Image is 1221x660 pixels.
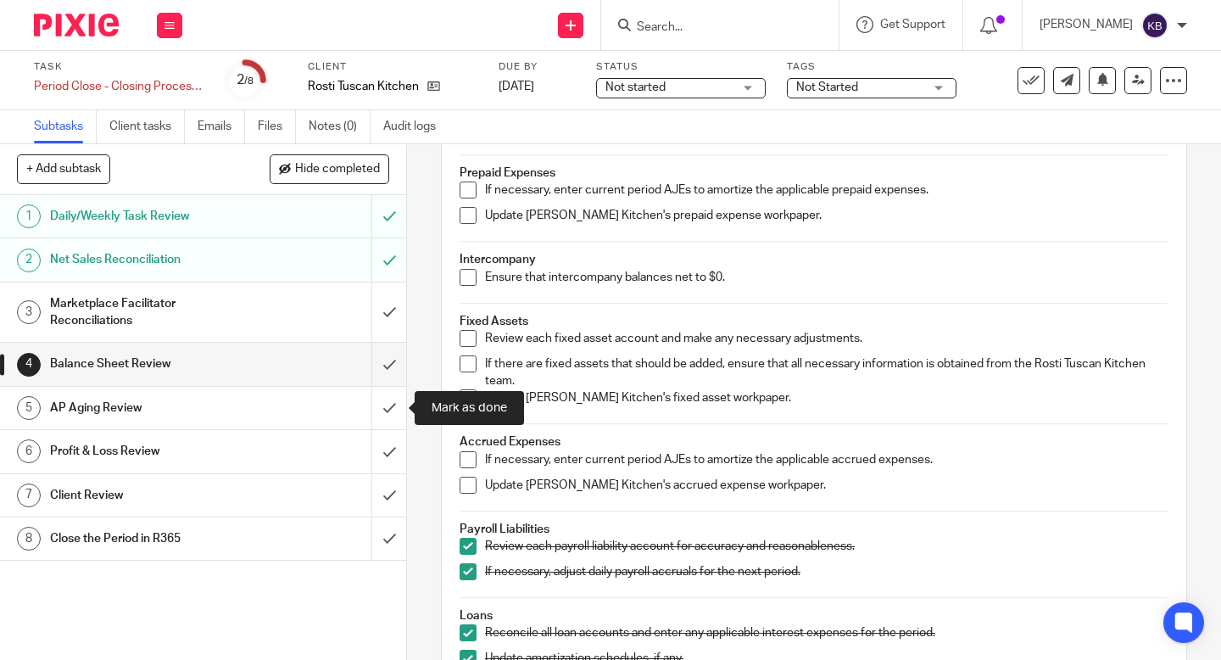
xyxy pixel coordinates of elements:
div: 1 [17,204,41,228]
label: Status [596,60,766,74]
p: [PERSON_NAME] [1040,16,1133,33]
h4: Accrued Expenses [460,433,1168,450]
p: Review each fixed asset account and make any necessary adjustments. [485,330,1168,347]
p: Reconcile all loan accounts and enter any applicable interest expenses for the period. [485,624,1168,641]
a: Notes (0) [309,110,371,143]
h1: Profit & Loss Review [50,439,254,464]
p: Update [PERSON_NAME] Kitchen's prepaid expense workpaper. [485,207,1168,224]
h1: Marketplace Facilitator Reconciliations [50,291,254,334]
a: Emails [198,110,245,143]
div: 5 [17,396,41,420]
p: Review each payroll liability account for accuracy and reasonableness. [485,538,1168,555]
div: 2 [237,70,254,90]
p: If necessary, enter current period AJEs to amortize the applicable accrued expenses. [485,451,1168,468]
span: [DATE] [499,81,534,92]
div: 8 [17,527,41,551]
p: If necessary, enter current period AJEs to amortize the applicable prepaid expenses. [485,182,1168,199]
div: Period Close - Closing Processes [34,78,203,95]
h1: Client Review [50,483,254,508]
span: Not started [605,81,666,93]
a: Client tasks [109,110,185,143]
div: 2 [17,249,41,272]
p: Update [PERSON_NAME] Kitchen's accrued expense workpaper. [485,477,1168,494]
p: Rosti Tuscan Kitchen [308,78,419,95]
label: Task [34,60,203,74]
a: Audit logs [383,110,449,143]
h4: Fixed Assets [460,313,1168,330]
h1: Daily/Weekly Task Review [50,204,254,229]
h4: Payroll Liabilities [460,521,1168,538]
h4: Prepaid Expenses [460,165,1168,182]
a: Files [258,110,296,143]
button: + Add subtask [17,154,110,183]
span: Get Support [880,19,945,31]
label: Due by [499,60,575,74]
h1: AP Aging Review [50,395,254,421]
span: Hide completed [295,163,380,176]
span: Not Started [796,81,858,93]
div: 3 [17,300,41,324]
p: If there are fixed assets that should be added, ensure that all necessary information is obtained... [485,355,1168,390]
h1: Close the Period in R365 [50,526,254,551]
div: 7 [17,484,41,507]
input: Search [635,20,788,36]
p: Ensure that intercompany balances net to $0. [485,269,1168,286]
label: Client [308,60,477,74]
button: Hide completed [270,154,389,183]
small: /8 [244,76,254,86]
p: If necessary, adjust daily payroll accruals for the next period. [485,563,1168,580]
label: Tags [787,60,956,74]
h4: Intercompany [460,251,1168,268]
p: Update [PERSON_NAME] Kitchen's fixed asset workpaper. [485,389,1168,406]
h1: Net Sales Reconciliation [50,247,254,272]
h4: Loans [460,607,1168,624]
img: svg%3E [1141,12,1168,39]
img: Pixie [34,14,119,36]
div: 6 [17,439,41,463]
div: 4 [17,353,41,377]
a: Subtasks [34,110,97,143]
h1: Balance Sheet Review [50,351,254,377]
